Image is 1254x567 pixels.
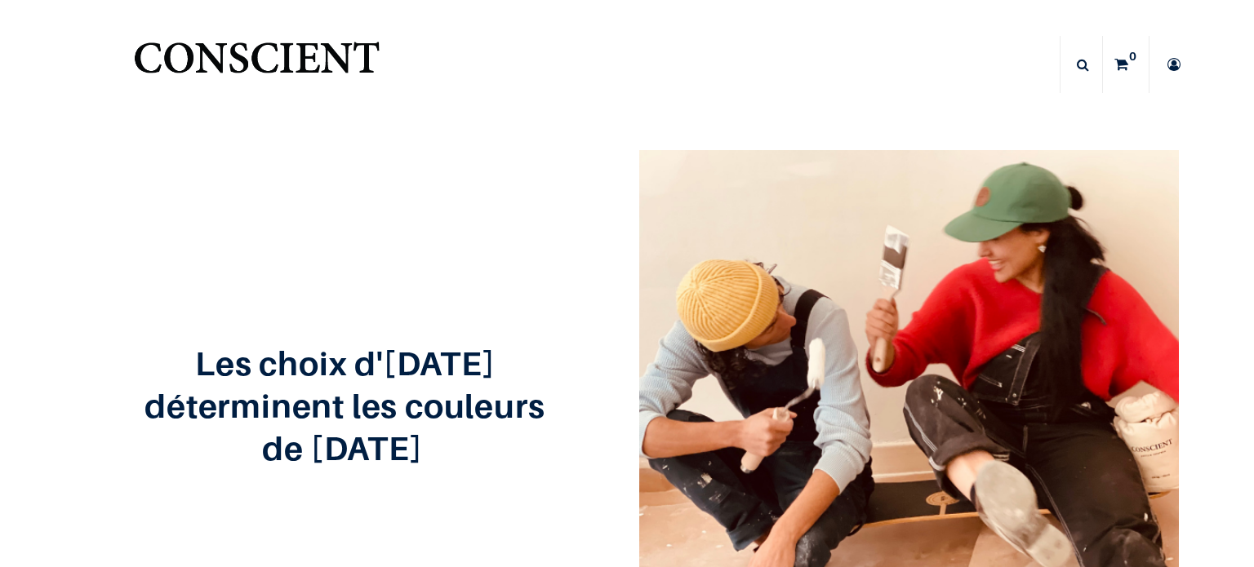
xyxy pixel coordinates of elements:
a: 0 [1103,36,1149,93]
h2: de [DATE] [75,430,615,466]
h2: déterminent les couleurs [75,388,615,423]
img: Conscient [131,33,383,97]
a: Logo of Conscient [131,33,383,97]
sup: 0 [1125,48,1141,64]
h2: Les choix d'[DATE] [75,345,615,381]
